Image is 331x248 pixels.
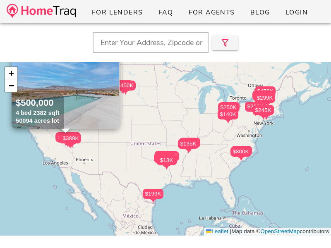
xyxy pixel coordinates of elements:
div: $200K [59,132,79,146]
div: $389K [60,134,81,143]
div: $749K [156,155,177,165]
div: $795K [180,138,200,152]
a: FAQ [151,5,180,20]
div: $500,000 [16,97,60,109]
a: Zoom in [5,67,17,79]
div: $245K [253,105,273,120]
span: | [230,228,232,234]
div: $800K [230,147,251,161]
div: $450K [115,81,136,95]
div: $250K [218,103,239,117]
div: $899K [60,134,80,143]
div: $260K [245,102,266,112]
iframe: Chat Widget [290,208,331,248]
a: Blog [243,5,277,20]
span: Login [285,8,308,17]
div: $350K [179,138,199,153]
div: $985K [59,133,79,143]
div: $182K [219,102,240,117]
div: $135K [154,153,175,163]
div: $350K [179,138,199,148]
a: OpenStreetMap [260,228,300,234]
img: triPin.png [251,112,260,116]
div: $299K [254,93,275,107]
div: $140K [218,110,238,124]
div: $135K [178,139,199,149]
div: $1.00M [56,133,79,147]
div: $170K [158,151,179,166]
div: $299K [254,93,275,103]
a: $500,000 4 bed 2382 sqft 50094 acres lot [12,46,120,129]
div: $3K [261,93,275,103]
div: $1.40M [252,91,275,105]
div: $479K [255,86,276,101]
img: triPin.png [149,199,158,203]
div: $170K [158,151,179,161]
div: $500K [55,132,76,147]
div: $199K [143,189,163,203]
div: Map data © contributors [204,228,331,236]
a: Zoom out [5,79,17,92]
img: triPin.png [237,157,245,161]
div: $13K [157,155,176,165]
div: $3K [261,93,275,107]
div: $425K [113,80,133,90]
div: 50094 acres lot [16,117,60,125]
div: $182K [219,102,240,112]
div: $1.00M [56,133,79,143]
input: Enter Your Address, Zipcode or City & State [93,32,209,53]
img: triPin.png [184,149,193,153]
div: 4 bed 2382 sqft [16,109,60,117]
div: $422K [231,146,252,156]
img: desktop-logo.34a1112.png [7,4,76,18]
a: Login [278,5,314,20]
div: $985K [59,133,79,147]
div: $250K [218,103,239,112]
div: $899K [60,134,80,148]
span: For Agents [188,8,235,17]
div: $439K [59,132,80,146]
div: $274K [156,154,176,169]
div: $479K [255,86,276,96]
div: $590K [254,93,275,103]
div: $380K [155,153,176,168]
div: $245K [253,105,273,115]
div: $399K [253,105,274,119]
a: For Agents [181,5,241,20]
div: $13K [157,155,176,170]
div: $450K [115,81,136,91]
div: $135K [178,139,199,153]
div: $274K [156,154,176,164]
a: Leaflet [206,228,228,234]
span: For Lenders [91,8,143,17]
div: $399K [253,105,274,115]
div: $800K [230,147,251,157]
div: $425K [113,80,133,95]
span: − [9,80,14,91]
img: triPin.png [224,119,233,124]
div: $439K [59,132,80,142]
div: $135K [154,153,175,167]
img: triPin.png [259,115,268,120]
div: $749K [156,155,177,169]
div: $140K [218,110,238,119]
div: $422K [231,146,252,160]
div: $380K [155,153,176,163]
div: $235K [59,133,80,143]
div: $427K [155,151,175,161]
img: 1.jpg [12,46,119,129]
a: For Lenders [85,5,150,20]
div: $260K [245,102,266,116]
div: $1.40M [252,91,275,100]
span: + [9,68,14,78]
div: $795K [180,138,200,148]
div: $427K [155,151,175,165]
div: $235K [59,133,80,148]
div: $199K [143,189,163,199]
div: $590K [254,93,275,107]
div: $389K [60,134,81,148]
span: FAQ [158,8,173,17]
img: triPin.png [67,143,75,148]
span: Blog [250,8,270,17]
